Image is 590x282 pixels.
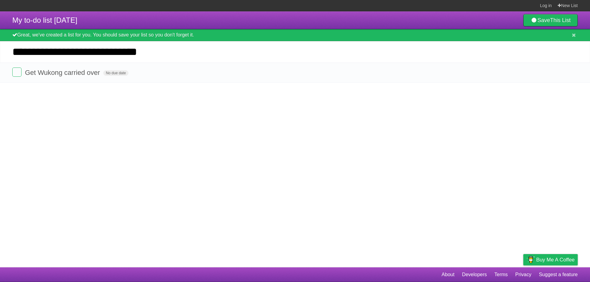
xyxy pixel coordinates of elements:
span: My to-do list [DATE] [12,16,77,24]
a: Terms [494,269,508,280]
a: Buy me a coffee [523,254,578,265]
span: Buy me a coffee [536,254,575,265]
span: No due date [103,70,128,76]
img: Buy me a coffee [526,254,535,265]
a: About [442,269,454,280]
a: SaveThis List [523,14,578,26]
a: Privacy [515,269,531,280]
label: Done [12,68,22,77]
span: Get Wukong carried over [25,69,101,76]
a: Suggest a feature [539,269,578,280]
b: This List [550,17,571,23]
a: Developers [462,269,487,280]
